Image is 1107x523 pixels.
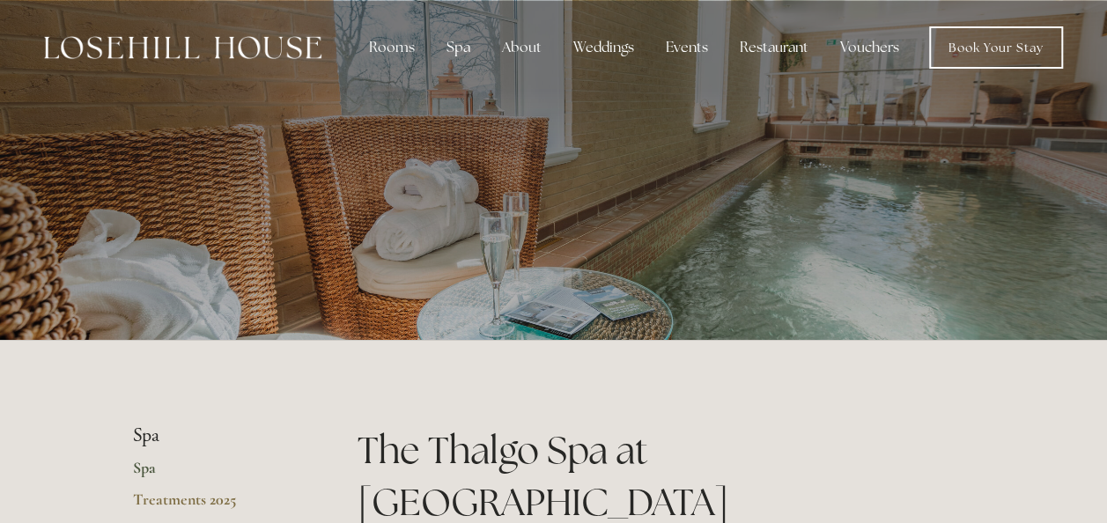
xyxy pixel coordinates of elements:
div: Events [652,30,722,65]
div: Restaurant [726,30,823,65]
a: Spa [133,458,301,490]
div: Weddings [559,30,648,65]
img: Losehill House [44,36,321,59]
a: Book Your Stay [929,26,1063,69]
div: Spa [432,30,484,65]
a: Vouchers [826,30,913,65]
li: Spa [133,424,301,447]
a: Treatments 2025 [133,490,301,521]
div: Rooms [355,30,429,65]
div: About [488,30,556,65]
